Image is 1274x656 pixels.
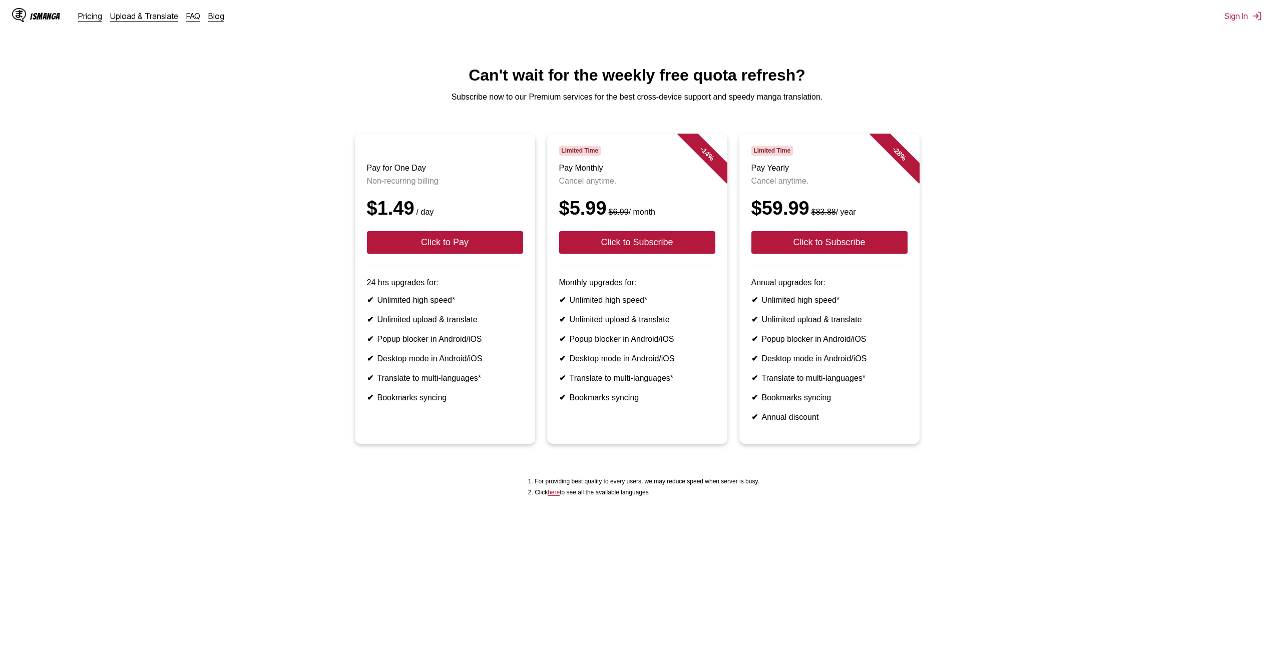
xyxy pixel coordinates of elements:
li: For providing best quality to every users, we may reduce speed when server is busy. [535,478,759,485]
li: Unlimited high speed* [559,295,715,305]
a: Pricing [78,11,102,21]
p: Cancel anytime. [751,177,908,186]
b: ✔ [751,413,758,421]
small: / year [809,208,856,216]
li: Bookmarks syncing [559,393,715,402]
div: $59.99 [751,198,908,219]
button: Click to Pay [367,231,523,254]
a: Upload & Translate [110,11,178,21]
li: Translate to multi-languages* [751,373,908,383]
img: IsManga Logo [12,8,26,22]
b: ✔ [751,354,758,363]
b: ✔ [559,335,566,343]
b: ✔ [367,296,373,304]
li: Unlimited high speed* [367,295,523,305]
button: Click to Subscribe [559,231,715,254]
li: Click to see all the available languages [535,489,759,496]
b: ✔ [367,335,373,343]
b: ✔ [751,393,758,402]
s: $83.88 [811,208,836,216]
h3: Pay for One Day [367,164,523,173]
b: ✔ [367,374,373,382]
li: Unlimited upload & translate [751,315,908,324]
p: 24 hrs upgrades for: [367,278,523,287]
p: Monthly upgrades for: [559,278,715,287]
h1: Can't wait for the weekly free quota refresh? [8,66,1266,85]
b: ✔ [559,315,566,324]
b: ✔ [367,354,373,363]
p: Non-recurring billing [367,177,523,186]
div: - 28 % [869,124,929,184]
h3: Pay Monthly [559,164,715,173]
b: ✔ [751,315,758,324]
b: ✔ [559,296,566,304]
b: ✔ [367,393,373,402]
div: - 14 % [677,124,737,184]
b: ✔ [559,393,566,402]
li: Translate to multi-languages* [559,373,715,383]
div: $1.49 [367,198,523,219]
li: Unlimited high speed* [751,295,908,305]
b: ✔ [559,374,566,382]
li: Popup blocker in Android/iOS [559,334,715,344]
small: / day [414,208,434,216]
li: Translate to multi-languages* [367,373,523,383]
img: Sign out [1252,11,1262,21]
a: IsManga LogoIsManga [12,8,78,24]
div: $5.99 [559,198,715,219]
li: Desktop mode in Android/iOS [367,354,523,363]
p: Subscribe now to our Premium services for the best cross-device support and speedy manga translat... [8,93,1266,102]
li: Desktop mode in Android/iOS [559,354,715,363]
li: Unlimited upload & translate [367,315,523,324]
li: Unlimited upload & translate [559,315,715,324]
li: Popup blocker in Android/iOS [751,334,908,344]
a: Blog [208,11,224,21]
li: Desktop mode in Android/iOS [751,354,908,363]
div: IsManga [30,12,60,21]
li: Annual discount [751,412,908,422]
a: Available languages [548,489,560,496]
b: ✔ [559,354,566,363]
li: Popup blocker in Android/iOS [367,334,523,344]
s: $6.99 [609,208,629,216]
p: Cancel anytime. [559,177,715,186]
b: ✔ [751,374,758,382]
b: ✔ [367,315,373,324]
li: Bookmarks syncing [751,393,908,402]
span: Limited Time [751,146,793,156]
button: Sign In [1224,11,1262,21]
b: ✔ [751,296,758,304]
b: ✔ [751,335,758,343]
a: FAQ [186,11,200,21]
h3: Pay Yearly [751,164,908,173]
li: Bookmarks syncing [367,393,523,402]
small: / month [607,208,655,216]
p: Annual upgrades for: [751,278,908,287]
button: Click to Subscribe [751,231,908,254]
span: Limited Time [559,146,601,156]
